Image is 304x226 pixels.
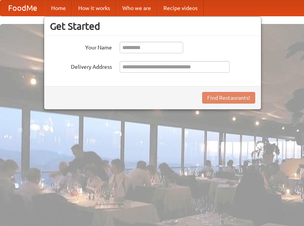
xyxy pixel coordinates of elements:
[50,61,112,71] label: Delivery Address
[50,42,112,51] label: Your Name
[45,0,72,16] a: Home
[72,0,116,16] a: How it works
[202,92,255,104] button: Find Restaurants!
[50,20,255,32] h3: Get Started
[0,0,45,16] a: FoodMe
[157,0,204,16] a: Recipe videos
[116,0,157,16] a: Who we are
